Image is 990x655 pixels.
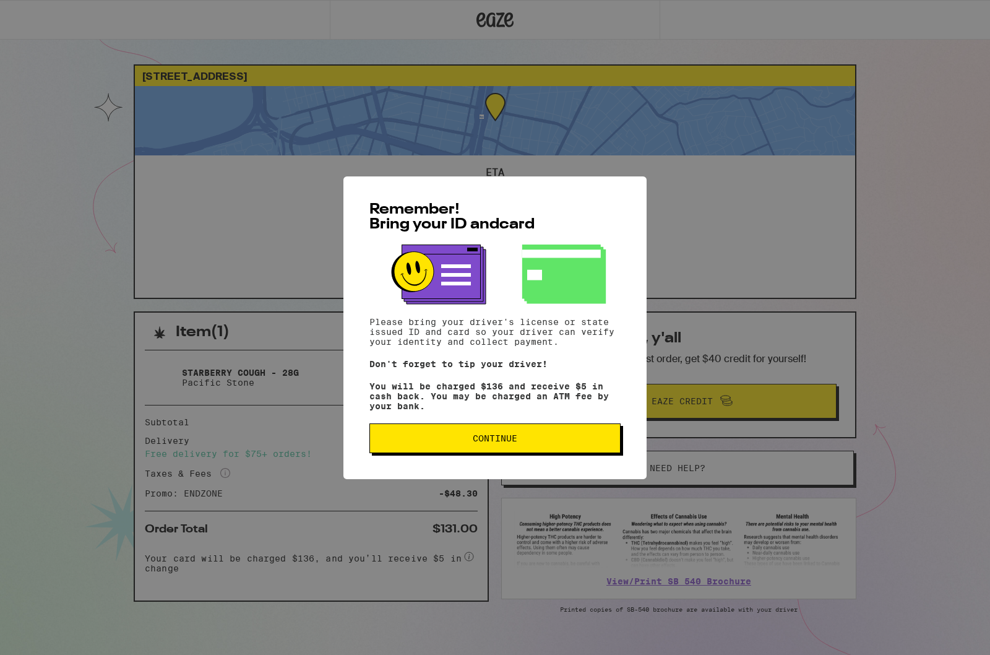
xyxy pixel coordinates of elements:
p: You will be charged $136 and receive $5 in cash back. You may be charged an ATM fee by your bank. [369,381,621,411]
p: Don't forget to tip your driver! [369,359,621,369]
p: Please bring your driver's license or state issued ID and card so your driver can verify your ide... [369,317,621,347]
button: Continue [369,423,621,453]
span: Remember! Bring your ID and card [369,202,535,232]
span: Hi. Need any help? [7,9,89,19]
span: Continue [473,434,517,443]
